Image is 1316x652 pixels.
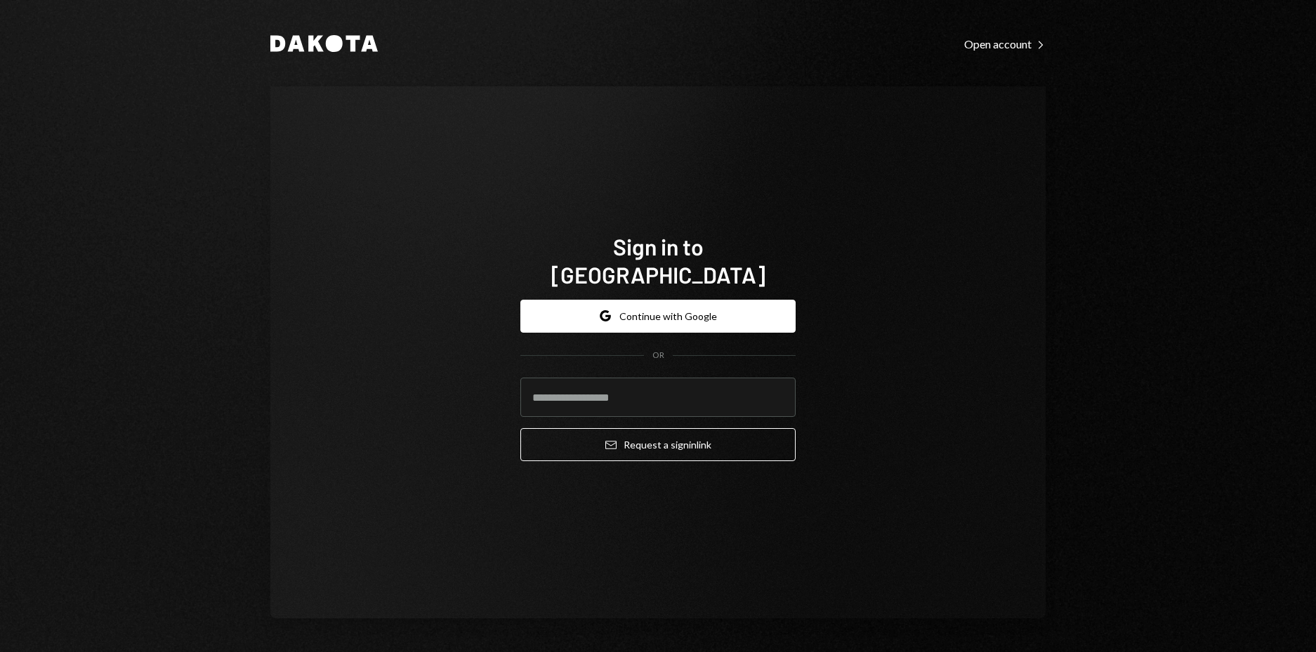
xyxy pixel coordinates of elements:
[652,350,664,361] div: OR
[520,232,796,288] h1: Sign in to [GEOGRAPHIC_DATA]
[520,428,796,461] button: Request a signinlink
[964,36,1046,51] a: Open account
[964,37,1046,51] div: Open account
[520,300,796,333] button: Continue with Google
